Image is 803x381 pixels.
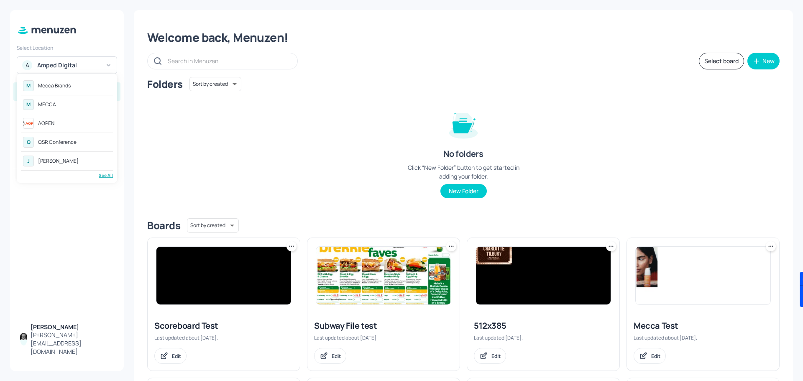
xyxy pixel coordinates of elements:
div: Q [23,137,34,148]
div: M [23,80,34,91]
div: MECCA [38,102,56,107]
div: See All [21,172,113,179]
div: J [23,156,34,166]
img: avatar [23,118,33,128]
div: Mecca Brands [38,83,71,88]
div: AOPEN [38,121,54,126]
div: [PERSON_NAME] [38,159,79,164]
div: QSR Conference [38,140,77,145]
div: M [23,99,34,110]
